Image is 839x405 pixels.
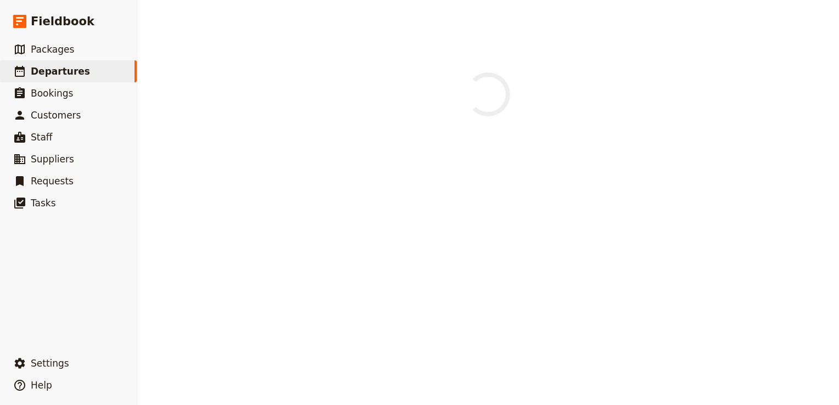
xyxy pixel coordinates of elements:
[31,176,74,187] span: Requests
[31,380,52,391] span: Help
[31,88,73,99] span: Bookings
[31,110,81,121] span: Customers
[31,358,69,369] span: Settings
[31,44,74,55] span: Packages
[31,198,56,209] span: Tasks
[31,66,90,77] span: Departures
[31,13,94,30] span: Fieldbook
[31,154,74,165] span: Suppliers
[31,132,53,143] span: Staff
